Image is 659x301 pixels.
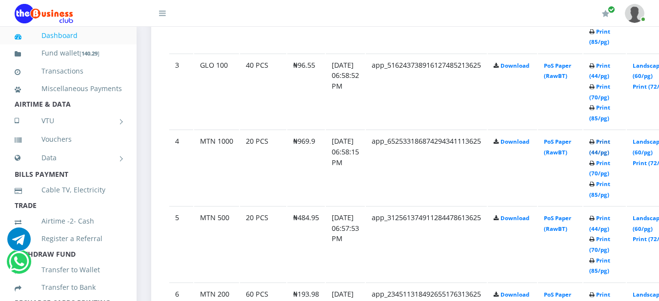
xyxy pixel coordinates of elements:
[80,50,100,57] small: [ ]
[240,206,286,282] td: 20 PCS
[500,138,529,145] a: Download
[15,259,122,281] a: Transfer to Wallet
[169,54,193,129] td: 3
[240,54,286,129] td: 40 PCS
[15,77,122,100] a: Miscellaneous Payments
[326,206,365,282] td: [DATE] 06:57:53 PM
[589,257,610,275] a: Print (85/pg)
[589,159,610,177] a: Print (70/pg)
[544,62,571,80] a: PoS Paper (RawBT)
[15,60,122,82] a: Transactions
[15,210,122,232] a: Airtime -2- Cash
[544,214,571,232] a: PoS Paper (RawBT)
[15,4,73,23] img: Logo
[15,24,122,47] a: Dashboard
[500,214,529,222] a: Download
[589,214,610,232] a: Print (44/pg)
[366,206,487,282] td: app_312561374911284478613625
[589,28,610,46] a: Print (85/pg)
[589,83,610,101] a: Print (70/pg)
[608,6,615,13] span: Renew/Upgrade Subscription
[15,179,122,201] a: Cable TV, Electricity
[500,62,529,69] a: Download
[287,206,325,282] td: ₦484.95
[366,130,487,205] td: app_652533186874294341113625
[589,104,610,122] a: Print (85/pg)
[287,130,325,205] td: ₦969.9
[7,235,31,251] a: Chat for support
[366,54,487,129] td: app_516243738916127485213625
[194,206,239,282] td: MTN 500
[15,146,122,170] a: Data
[625,4,644,23] img: User
[169,130,193,205] td: 4
[589,235,610,253] a: Print (70/pg)
[326,130,365,205] td: [DATE] 06:58:15 PM
[15,128,122,150] a: Vouchers
[9,257,29,273] a: Chat for support
[194,130,239,205] td: MTN 1000
[500,291,529,298] a: Download
[602,10,609,18] i: Renew/Upgrade Subscription
[326,54,365,129] td: [DATE] 06:58:52 PM
[15,109,122,133] a: VTU
[589,62,610,80] a: Print (44/pg)
[81,50,98,57] b: 140.29
[589,138,610,156] a: Print (44/pg)
[240,130,286,205] td: 20 PCS
[169,206,193,282] td: 5
[15,276,122,299] a: Transfer to Bank
[287,54,325,129] td: ₦96.55
[15,42,122,65] a: Fund wallet[140.29]
[15,227,122,250] a: Register a Referral
[544,138,571,156] a: PoS Paper (RawBT)
[589,180,610,198] a: Print (85/pg)
[194,54,239,129] td: GLO 100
